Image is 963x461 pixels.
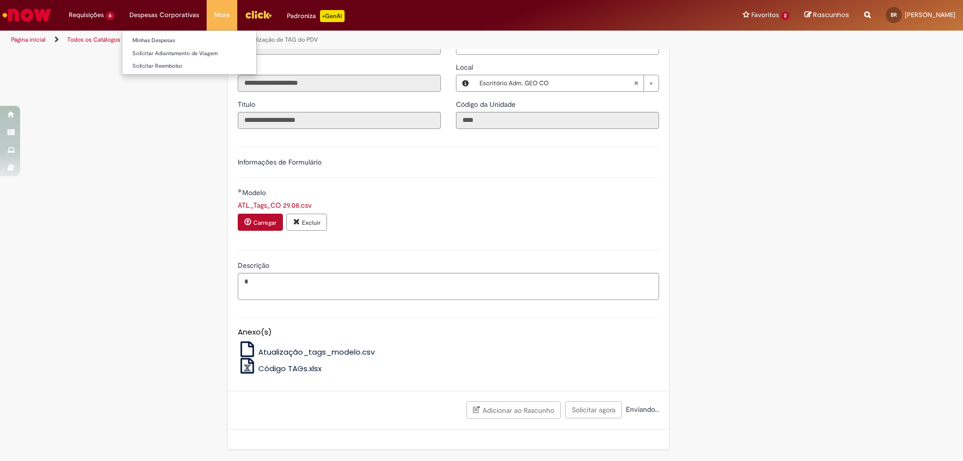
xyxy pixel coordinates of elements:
span: [PERSON_NAME] [905,11,955,19]
small: Excluir [302,219,320,227]
a: Escritório Adm. GEO COLimpar campo Local [474,75,659,91]
a: Todos os Catálogos [67,36,120,44]
a: Página inicial [11,36,46,44]
span: Local [456,63,475,72]
a: Download de ATL_Tags_CO 29.08.csv [238,201,312,210]
span: Descrição [238,261,271,270]
a: Código TAGs.xlsx [238,363,322,374]
textarea: Descrição [238,273,659,300]
span: 6 [106,12,114,20]
button: Excluir anexo ATL_Tags_CO 29.08.csv [286,214,327,231]
input: Código da Unidade [456,112,659,129]
div: Padroniza [287,10,345,22]
span: Somente leitura - Código da Unidade [456,100,518,109]
span: Enviando... [624,405,659,414]
span: Escritório Adm. GEO CO [479,75,633,91]
abbr: Limpar campo Local [628,75,644,91]
span: Modelo [242,188,268,197]
span: BR [891,12,897,18]
p: +GenAi [320,10,345,22]
a: Atualização de TAG do PDV [243,36,318,44]
input: Título [238,112,441,129]
label: Informações de Formulário [238,158,322,167]
h5: Anexo(s) [238,328,659,337]
span: Somente leitura - Título [238,100,257,109]
span: Favoritos [751,10,779,20]
span: 2 [781,12,789,20]
a: Rascunhos [805,11,849,20]
a: Solicitar Reembolso [122,61,256,72]
small: Carregar [253,219,276,227]
span: Código TAGs.xlsx [258,363,322,374]
label: Somente leitura - Código da Unidade [456,99,518,109]
a: Minhas Despesas [122,35,256,46]
img: click_logo_yellow_360x200.png [245,7,272,22]
span: Requisições [69,10,104,20]
button: Carregar anexo de Modelo Required [238,214,283,231]
span: Despesas Corporativas [129,10,199,20]
button: Local, Visualizar este registro Escritório Adm. GEO CO [456,75,474,91]
span: Obrigatório Preenchido [238,189,242,193]
ul: Despesas Corporativas [122,30,257,75]
span: Rascunhos [813,10,849,20]
label: Somente leitura - Título [238,99,257,109]
a: Atualização_tags_modelo.csv [238,347,375,357]
img: ServiceNow [1,5,53,25]
a: Solicitar Adiantamento de Viagem [122,48,256,59]
span: More [214,10,230,20]
ul: Trilhas de página [8,31,634,49]
input: Email [238,75,441,92]
span: Atualização_tags_modelo.csv [258,347,375,357]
